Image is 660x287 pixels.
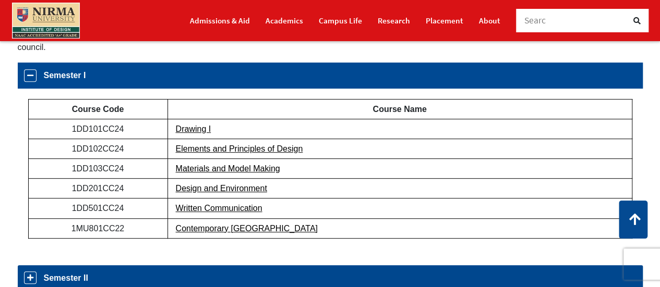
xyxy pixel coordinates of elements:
a: Elements and Principles of Design [176,144,303,153]
a: About [479,11,500,30]
td: 1DD201CC24 [28,179,167,198]
a: Campus Life [319,11,362,30]
a: Written Communication [176,204,262,213]
a: Design and Environment [176,184,267,193]
td: 1MU801CC22 [28,218,167,238]
td: Course Code [28,99,167,119]
td: 1DD101CC24 [28,119,167,139]
a: Academics [266,11,303,30]
a: Research [378,11,410,30]
span: Searc [524,15,546,26]
td: 1DD501CC24 [28,198,167,218]
a: Materials and Model Making [176,164,280,173]
td: 1DD102CC24 [28,139,167,158]
td: Course Name [167,99,632,119]
a: Admissions & Aid [190,11,250,30]
a: Semester I [18,63,643,88]
td: 1DD103CC24 [28,159,167,179]
a: Placement [426,11,463,30]
a: Contemporary [GEOGRAPHIC_DATA] [176,224,318,233]
img: main_logo [12,3,80,39]
a: Drawing I [176,124,211,133]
